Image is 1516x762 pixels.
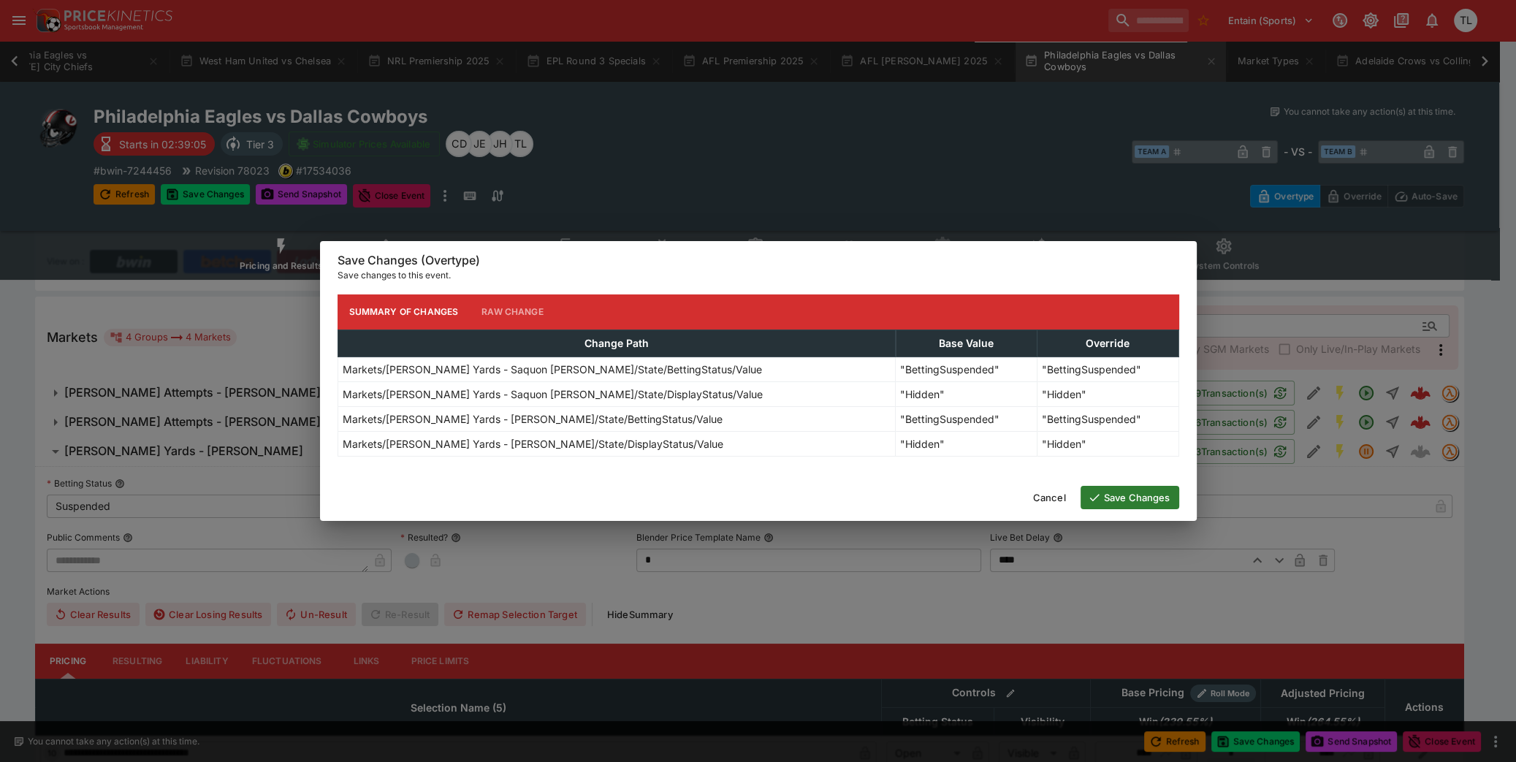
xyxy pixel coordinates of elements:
p: Save changes to this event. [338,268,1179,283]
td: "Hidden" [896,381,1037,406]
td: "Hidden" [896,431,1037,456]
p: Markets/[PERSON_NAME] Yards - Saquon [PERSON_NAME]/State/DisplayStatus/Value [343,386,763,402]
th: Change Path [338,329,896,357]
p: Markets/[PERSON_NAME] Yards - Saquon [PERSON_NAME]/State/BettingStatus/Value [343,362,762,377]
th: Override [1037,329,1178,357]
h6: Save Changes (Overtype) [338,253,1179,268]
button: Raw Change [470,294,555,329]
button: Save Changes [1081,486,1179,509]
td: "Hidden" [1037,381,1178,406]
td: "Hidden" [1037,431,1178,456]
p: Markets/[PERSON_NAME] Yards - [PERSON_NAME]/State/DisplayStatus/Value [343,436,723,452]
button: Cancel [1024,486,1075,509]
p: Markets/[PERSON_NAME] Yards - [PERSON_NAME]/State/BettingStatus/Value [343,411,723,427]
button: Summary of Changes [338,294,471,329]
th: Base Value [896,329,1037,357]
td: "BettingSuspended" [896,357,1037,381]
td: "BettingSuspended" [1037,406,1178,431]
td: "BettingSuspended" [896,406,1037,431]
td: "BettingSuspended" [1037,357,1178,381]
